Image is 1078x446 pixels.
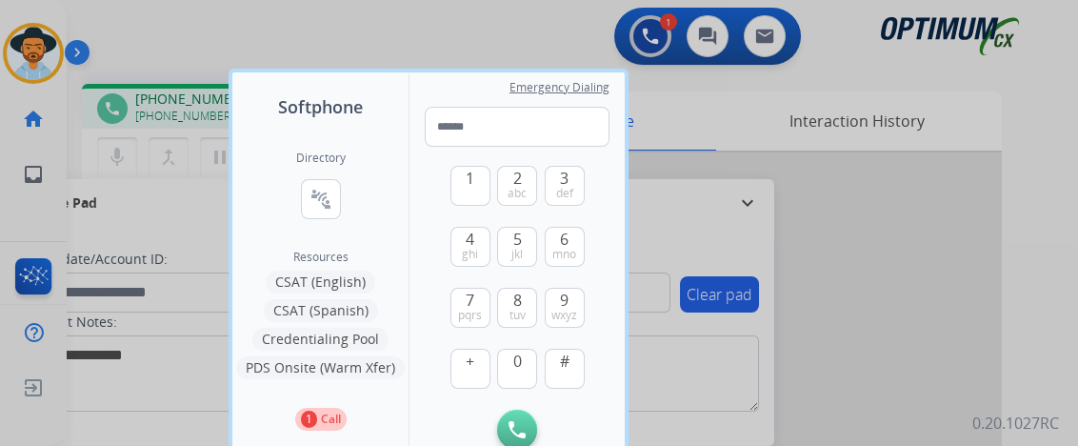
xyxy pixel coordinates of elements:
span: 2 [513,167,522,190]
button: 5jkl [497,227,537,267]
button: 1 [450,166,490,206]
button: 3def [545,166,585,206]
span: Emergency Dialing [509,80,609,95]
p: 0.20.1027RC [972,412,1059,435]
button: CSAT (English) [266,271,375,294]
p: Call [321,411,341,428]
span: 3 [560,167,569,190]
button: # [545,349,585,389]
button: Credentialing Pool [252,328,389,351]
button: CSAT (Spanish) [264,299,378,322]
button: 6mno [545,227,585,267]
span: ghi [462,247,478,262]
span: 7 [466,289,474,312]
button: 7pqrs [450,288,490,328]
img: call-button [509,421,526,438]
span: 6 [560,228,569,251]
p: 1 [301,411,317,428]
button: 8tuv [497,288,537,328]
span: abc [508,186,527,201]
span: pqrs [458,308,482,323]
button: 0 [497,349,537,389]
button: 2abc [497,166,537,206]
button: 9wxyz [545,288,585,328]
span: mno [552,247,576,262]
span: tuv [509,308,526,323]
button: PDS Onsite (Warm Xfer) [236,356,405,379]
span: 9 [560,289,569,312]
span: Resources [293,250,349,265]
button: + [450,349,490,389]
mat-icon: connect_without_contact [309,188,332,211]
span: jkl [511,247,523,262]
h2: Directory [296,151,346,166]
span: + [466,350,474,373]
button: 1Call [295,408,347,431]
span: 8 [513,289,522,312]
span: 4 [466,228,474,251]
span: 0 [513,350,522,373]
span: wxyz [551,308,577,323]
span: # [560,350,569,373]
span: 1 [466,167,474,190]
span: def [556,186,573,201]
button: 4ghi [450,227,490,267]
span: 5 [513,228,522,251]
span: Softphone [278,93,363,120]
